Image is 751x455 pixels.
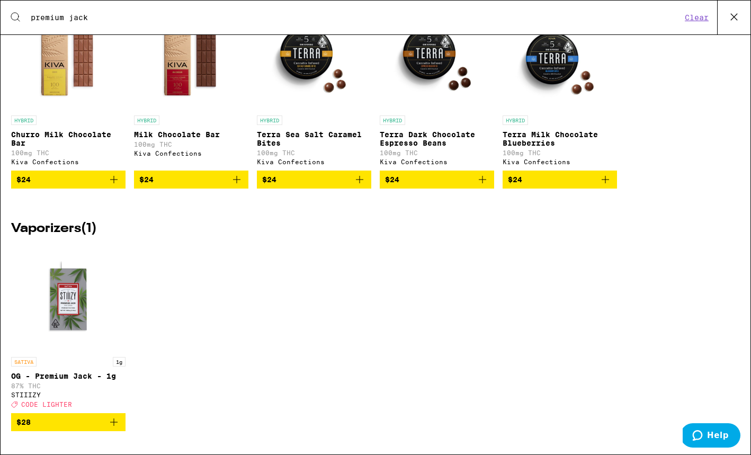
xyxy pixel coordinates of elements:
[16,175,31,184] span: $24
[11,391,126,398] div: STIIIZY
[503,4,617,171] a: Open page for Terra Milk Chocolate Blueberries from Kiva Confections
[257,171,371,189] button: Add to bag
[134,141,248,148] p: 100mg THC
[139,175,154,184] span: $24
[508,175,522,184] span: $24
[11,171,126,189] button: Add to bag
[683,423,740,450] iframe: Opens a widget where you can find more information
[11,413,126,431] button: Add to bag
[257,115,282,125] p: HYBRID
[380,158,494,165] div: Kiva Confections
[380,171,494,189] button: Add to bag
[503,115,528,125] p: HYBRID
[134,115,159,125] p: HYBRID
[30,13,682,22] input: Search for products & categories
[507,4,613,110] img: Kiva Confections - Terra Milk Chocolate Blueberries
[380,4,494,171] a: Open page for Terra Dark Chocolate Espresso Beans from Kiva Confections
[11,246,126,413] a: Open page for OG - Premium Jack - 1g from STIIIZY
[385,175,399,184] span: $24
[113,357,126,367] p: 1g
[257,4,371,171] a: Open page for Terra Sea Salt Caramel Bites from Kiva Confections
[11,158,126,165] div: Kiva Confections
[380,130,494,147] p: Terra Dark Chocolate Espresso Beans
[257,158,371,165] div: Kiva Confections
[11,130,126,147] p: Churro Milk Chocolate Bar
[261,4,367,110] img: Kiva Confections - Terra Sea Salt Caramel Bites
[138,4,244,110] img: Kiva Confections - Milk Chocolate Bar
[16,418,31,426] span: $28
[503,149,617,156] p: 100mg THC
[134,171,248,189] button: Add to bag
[15,4,121,110] img: Kiva Confections - Churro Milk Chocolate Bar
[11,4,126,171] a: Open page for Churro Milk Chocolate Bar from Kiva Confections
[503,130,617,147] p: Terra Milk Chocolate Blueberries
[11,372,126,380] p: OG - Premium Jack - 1g
[380,115,405,125] p: HYBRID
[21,401,72,408] span: CODE LIGHTER
[682,13,712,22] button: Clear
[384,4,490,110] img: Kiva Confections - Terra Dark Chocolate Espresso Beans
[134,130,248,139] p: Milk Chocolate Bar
[257,130,371,147] p: Terra Sea Salt Caramel Bites
[503,171,617,189] button: Add to bag
[262,175,276,184] span: $24
[257,149,371,156] p: 100mg THC
[11,357,37,367] p: SATIVA
[134,150,248,157] div: Kiva Confections
[15,246,121,352] img: STIIIZY - OG - Premium Jack - 1g
[11,222,740,235] h2: Vaporizers ( 1 )
[134,4,248,171] a: Open page for Milk Chocolate Bar from Kiva Confections
[503,158,617,165] div: Kiva Confections
[380,149,494,156] p: 100mg THC
[11,115,37,125] p: HYBRID
[11,382,126,389] p: 87% THC
[11,149,126,156] p: 100mg THC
